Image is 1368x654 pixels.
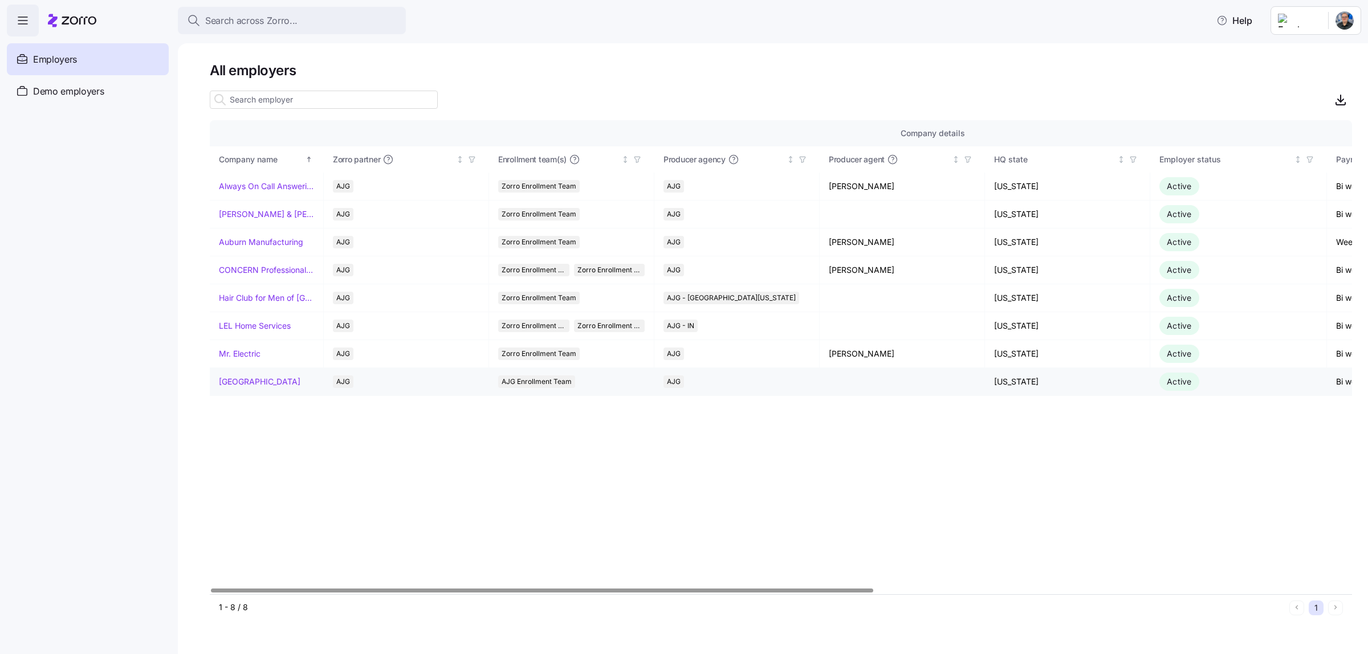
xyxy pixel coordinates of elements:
[667,208,681,220] span: AJG
[336,375,350,388] span: AJG
[667,264,681,276] span: AJG
[820,228,985,256] td: [PERSON_NAME]
[489,146,654,173] th: Enrollment team(s)Not sorted
[1216,14,1252,27] span: Help
[667,375,681,388] span: AJG
[502,264,566,276] span: Zorro Enrollment Team
[502,375,572,388] span: AJG Enrollment Team
[205,14,298,28] span: Search across Zorro...
[336,180,350,193] span: AJG
[667,320,694,332] span: AJG - IN
[654,146,820,173] th: Producer agencyNot sorted
[502,236,576,248] span: Zorro Enrollment Team
[1150,146,1327,173] th: Employer statusNot sorted
[829,154,885,165] span: Producer agent
[336,236,350,248] span: AJG
[621,156,629,163] div: Not sorted
[820,256,985,284] td: [PERSON_NAME]
[498,154,567,165] span: Enrollment team(s)
[667,236,681,248] span: AJG
[33,52,77,67] span: Employers
[787,156,795,163] div: Not sorted
[210,146,324,173] th: Company nameSorted ascending
[1207,9,1261,32] button: Help
[502,180,576,193] span: Zorro Enrollment Team
[577,320,642,332] span: Zorro Enrollment Experts
[985,228,1150,256] td: [US_STATE]
[7,75,169,107] a: Demo employers
[33,84,104,99] span: Demo employers
[210,91,438,109] input: Search employer
[219,209,314,220] a: [PERSON_NAME] & [PERSON_NAME]'s
[219,320,291,332] a: LEL Home Services
[456,156,464,163] div: Not sorted
[1278,14,1319,27] img: Employer logo
[1117,156,1125,163] div: Not sorted
[985,173,1150,201] td: [US_STATE]
[994,153,1115,166] div: HQ state
[820,146,985,173] th: Producer agentNot sorted
[178,7,406,34] button: Search across Zorro...
[219,181,314,192] a: Always On Call Answering Service
[1294,156,1302,163] div: Not sorted
[305,156,313,163] div: Sorted ascending
[1167,349,1192,358] span: Active
[336,320,350,332] span: AJG
[336,264,350,276] span: AJG
[820,340,985,368] td: [PERSON_NAME]
[1167,237,1192,247] span: Active
[333,154,380,165] span: Zorro partner
[1159,153,1292,166] div: Employer status
[667,180,681,193] span: AJG
[663,154,726,165] span: Producer agency
[667,348,681,360] span: AJG
[1336,11,1354,30] img: 881f64db-862a-4d68-9582-1fb6ded42eab-1729177958311.jpeg
[1167,265,1192,275] span: Active
[219,348,260,359] a: Mr. Electric
[667,292,796,304] span: AJG - [GEOGRAPHIC_DATA][US_STATE]
[985,256,1150,284] td: [US_STATE]
[219,376,300,387] a: [GEOGRAPHIC_DATA]
[219,602,1285,613] div: 1 - 8 / 8
[502,320,566,332] span: Zorro Enrollment Team
[219,236,303,248] a: Auburn Manufacturing
[577,264,642,276] span: Zorro Enrollment Experts
[985,368,1150,396] td: [US_STATE]
[952,156,960,163] div: Not sorted
[985,284,1150,312] td: [US_STATE]
[985,312,1150,340] td: [US_STATE]
[1289,600,1304,615] button: Previous page
[502,348,576,360] span: Zorro Enrollment Team
[336,208,350,220] span: AJG
[336,348,350,360] span: AJG
[985,340,1150,368] td: [US_STATE]
[324,146,489,173] th: Zorro partnerNot sorted
[7,43,169,75] a: Employers
[1328,600,1343,615] button: Next page
[1167,181,1192,191] span: Active
[336,292,350,304] span: AJG
[1309,600,1324,615] button: 1
[985,146,1150,173] th: HQ stateNot sorted
[820,173,985,201] td: [PERSON_NAME]
[219,153,303,166] div: Company name
[210,62,1352,79] h1: All employers
[219,292,314,304] a: Hair Club for Men of [GEOGRAPHIC_DATA]
[502,208,576,220] span: Zorro Enrollment Team
[1167,209,1192,219] span: Active
[219,264,314,276] a: CONCERN Professional Services
[502,292,576,304] span: Zorro Enrollment Team
[1167,293,1192,303] span: Active
[1167,321,1192,330] span: Active
[985,201,1150,228] td: [US_STATE]
[1167,377,1192,386] span: Active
